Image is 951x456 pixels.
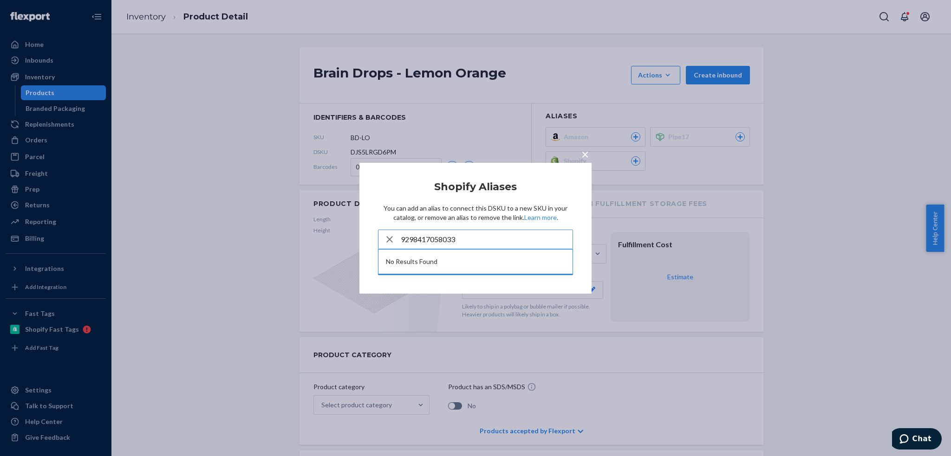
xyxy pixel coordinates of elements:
[892,428,942,451] iframe: Opens a widget where you can chat to one of our agents
[378,181,573,192] h2: Shopify Aliases
[524,213,557,221] a: Learn more
[378,250,573,274] div: No Results Found
[581,146,589,161] span: ×
[378,204,573,222] p: You can add an alias to connect this DSKU to a new SKU in your catalog, or remove an alias to rem...
[401,230,573,249] input: Search and add products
